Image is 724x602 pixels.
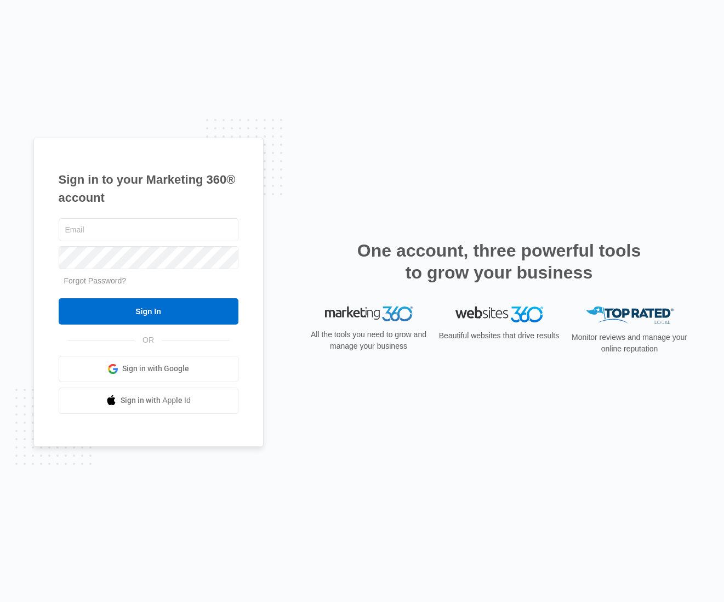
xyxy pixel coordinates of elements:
[59,388,238,414] a: Sign in with Apple Id
[122,363,189,374] span: Sign in with Google
[325,306,413,322] img: Marketing 360
[59,356,238,382] a: Sign in with Google
[586,306,674,325] img: Top Rated Local
[135,334,162,346] span: OR
[64,276,127,285] a: Forgot Password?
[354,240,645,283] h2: One account, three powerful tools to grow your business
[307,329,430,352] p: All the tools you need to grow and manage your business
[59,298,238,325] input: Sign In
[121,395,191,406] span: Sign in with Apple Id
[568,332,691,355] p: Monitor reviews and manage your online reputation
[455,306,543,322] img: Websites 360
[438,330,561,342] p: Beautiful websites that drive results
[59,218,238,241] input: Email
[59,171,238,207] h1: Sign in to your Marketing 360® account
